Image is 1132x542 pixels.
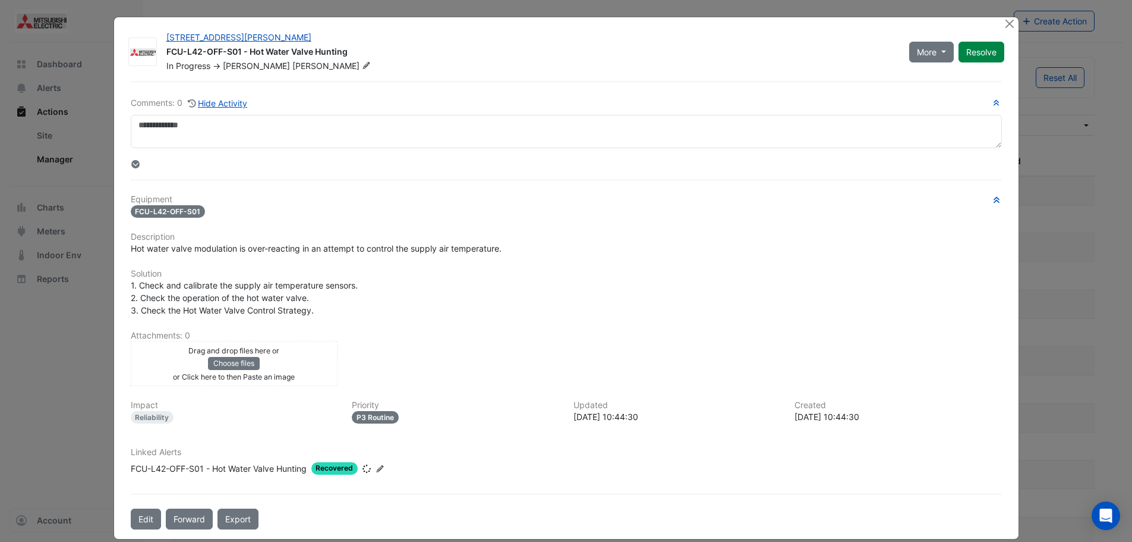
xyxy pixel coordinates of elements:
[188,346,279,355] small: Drag and drop files here or
[131,195,1002,205] h6: Equipment
[909,42,954,62] button: More
[213,61,220,71] span: ->
[131,96,248,110] div: Comments: 0
[794,411,1002,423] div: [DATE] 10:44:30
[131,462,307,475] div: FCU-L42-OFF-S01 - Hot Water Valve Hunting
[352,400,559,411] h6: Priority
[1092,502,1120,530] div: Open Intercom Messenger
[131,232,1002,242] h6: Description
[573,400,781,411] h6: Updated
[223,61,290,71] span: [PERSON_NAME]
[131,160,141,168] fa-layers: More
[187,96,248,110] button: Hide Activity
[173,372,295,381] small: or Click here to then Paste an image
[1004,17,1016,30] button: Close
[166,61,210,71] span: In Progress
[131,400,338,411] h6: Impact
[917,46,936,58] span: More
[352,411,399,424] div: P3 Routine
[166,509,213,530] button: Forward
[573,411,781,423] div: [DATE] 10:44:30
[131,243,502,253] span: Hot water valve modulation is over-reacting in an attempt to control the supply air temperature.
[208,357,260,370] button: Choose files
[131,411,174,424] div: Reliability
[166,32,311,42] a: [STREET_ADDRESS][PERSON_NAME]
[292,60,373,72] span: [PERSON_NAME]
[794,400,1002,411] h6: Created
[131,331,1002,341] h6: Attachments: 0
[131,509,161,530] button: Edit
[166,46,895,60] div: FCU-L42-OFF-S01 - Hot Water Valve Hunting
[131,269,1002,279] h6: Solution
[311,462,358,475] span: Recovered
[129,46,156,58] img: Mitsubishi Electric
[958,42,1004,62] button: Resolve
[131,205,206,218] span: FCU-L42-OFF-S01
[131,447,1002,458] h6: Linked Alerts
[131,280,358,315] span: 1. Check and calibrate the supply air temperature sensors. 2. Check the operation of the hot wate...
[376,465,384,474] fa-icon: Edit Linked Alerts
[217,509,258,530] a: Export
